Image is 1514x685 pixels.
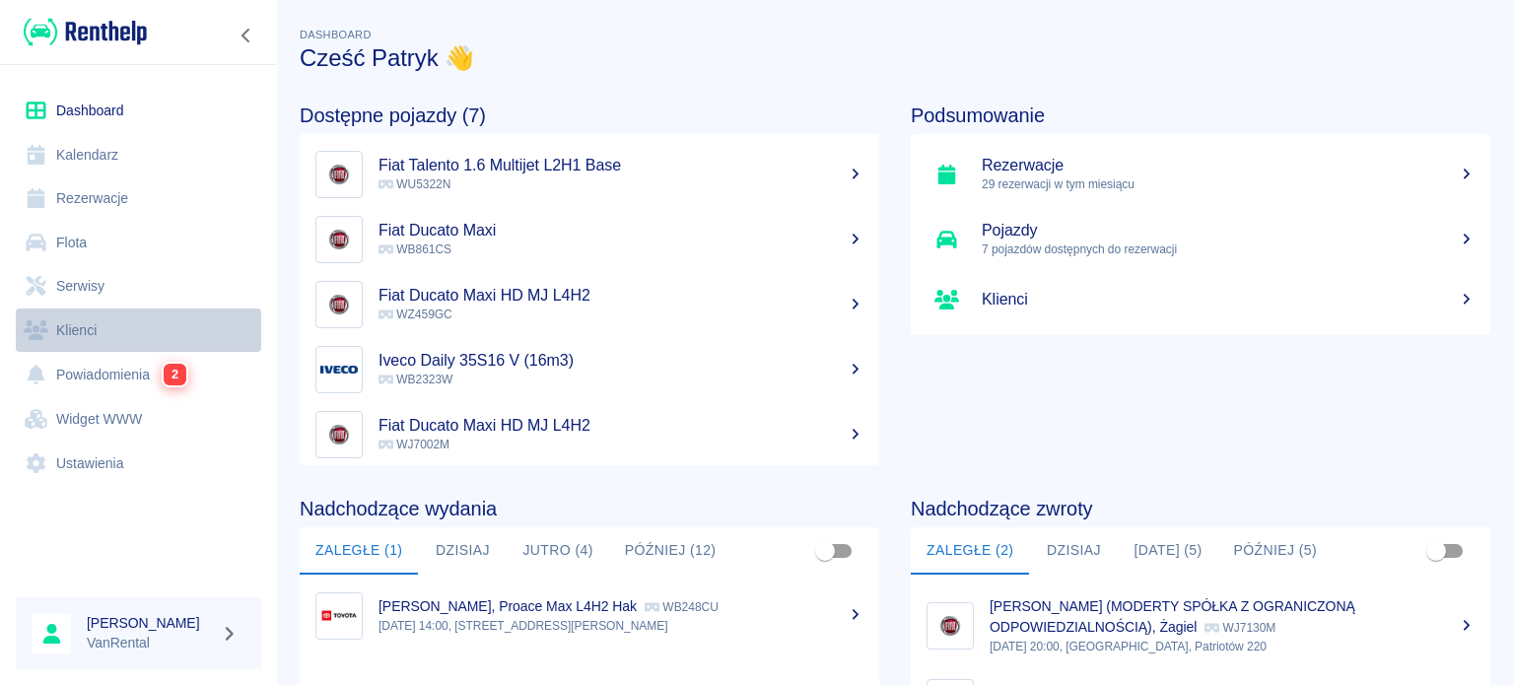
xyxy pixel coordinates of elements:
[911,497,1490,520] h4: Nadchodzące zwroty
[16,308,261,353] a: Klienci
[911,103,1490,127] h4: Podsumowanie
[982,221,1475,240] h5: Pojazdy
[418,527,507,575] button: Dzisiaj
[911,142,1490,207] a: Rezerwacje29 rezerwacji w tym miesiącu
[300,497,879,520] h4: Nadchodzące wydania
[911,582,1490,669] a: Image[PERSON_NAME] (MODERTY SPÓŁKA Z OGRANICZONĄ ODPOWIEDZIALNOŚCIĄ), Żagiel WJ7130M[DATE] 20:00,...
[300,103,879,127] h4: Dostępne pojazdy (7)
[16,352,261,397] a: Powiadomienia2
[645,600,719,614] p: WB248CU
[16,264,261,308] a: Serwisy
[1218,527,1334,575] button: Później (5)
[806,532,844,570] span: Pokaż przypisane tylko do mnie
[87,613,213,633] h6: [PERSON_NAME]
[378,308,452,321] span: WZ459GC
[300,272,879,337] a: ImageFiat Ducato Maxi HD MJ L4H2 WZ459GC
[1029,527,1118,575] button: Dzisiaj
[982,175,1475,193] p: 29 rezerwacji w tym miesiącu
[378,156,863,175] h5: Fiat Talento 1.6 Multijet L2H1 Base
[931,607,969,645] img: Image
[16,133,261,177] a: Kalendarz
[378,221,863,240] h5: Fiat Ducato Maxi
[16,397,261,442] a: Widget WWW
[232,23,261,48] button: Zwiń nawigację
[16,16,147,48] a: Renthelp logo
[378,438,449,451] span: WJ7002M
[320,351,358,388] img: Image
[911,207,1490,272] a: Pojazdy7 pojazdów dostępnych do rezerwacji
[378,416,863,436] h5: Fiat Ducato Maxi HD MJ L4H2
[300,44,1490,72] h3: Cześć Patryk 👋
[300,207,879,272] a: ImageFiat Ducato Maxi WB861CS
[16,176,261,221] a: Rezerwacje
[320,416,358,453] img: Image
[320,156,358,193] img: Image
[1204,621,1275,635] p: WJ7130M
[300,142,879,207] a: ImageFiat Talento 1.6 Multijet L2H1 Base WU5322N
[982,240,1475,258] p: 7 pojazdów dostępnych do rezerwacji
[378,598,637,614] p: [PERSON_NAME], Proace Max L4H2 Hak
[1417,532,1455,570] span: Pokaż przypisane tylko do mnie
[300,402,879,467] a: ImageFiat Ducato Maxi HD MJ L4H2 WJ7002M
[300,29,372,40] span: Dashboard
[378,286,863,306] h5: Fiat Ducato Maxi HD MJ L4H2
[300,337,879,402] a: ImageIveco Daily 35S16 V (16m3) WB2323W
[990,598,1355,635] p: [PERSON_NAME] (MODERTY SPÓŁKA Z OGRANICZONĄ ODPOWIEDZIALNOŚCIĄ), Żagiel
[320,597,358,635] img: Image
[378,617,863,635] p: [DATE] 14:00, [STREET_ADDRESS][PERSON_NAME]
[982,290,1475,309] h5: Klienci
[320,221,358,258] img: Image
[990,638,1475,655] p: [DATE] 20:00, [GEOGRAPHIC_DATA], Patriotów 220
[1118,527,1217,575] button: [DATE] (5)
[982,156,1475,175] h5: Rezerwacje
[300,527,418,575] button: Zaległe (1)
[87,633,213,653] p: VanRental
[507,527,608,575] button: Jutro (4)
[24,16,147,48] img: Renthelp logo
[16,221,261,265] a: Flota
[609,527,732,575] button: Później (12)
[378,242,451,256] span: WB861CS
[16,442,261,486] a: Ustawienia
[378,177,450,191] span: WU5322N
[911,272,1490,327] a: Klienci
[320,286,358,323] img: Image
[300,582,879,649] a: Image[PERSON_NAME], Proace Max L4H2 Hak WB248CU[DATE] 14:00, [STREET_ADDRESS][PERSON_NAME]
[16,89,261,133] a: Dashboard
[378,351,863,371] h5: Iveco Daily 35S16 V (16m3)
[911,527,1029,575] button: Zaległe (2)
[164,363,187,385] span: 2
[378,373,452,386] span: WB2323W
